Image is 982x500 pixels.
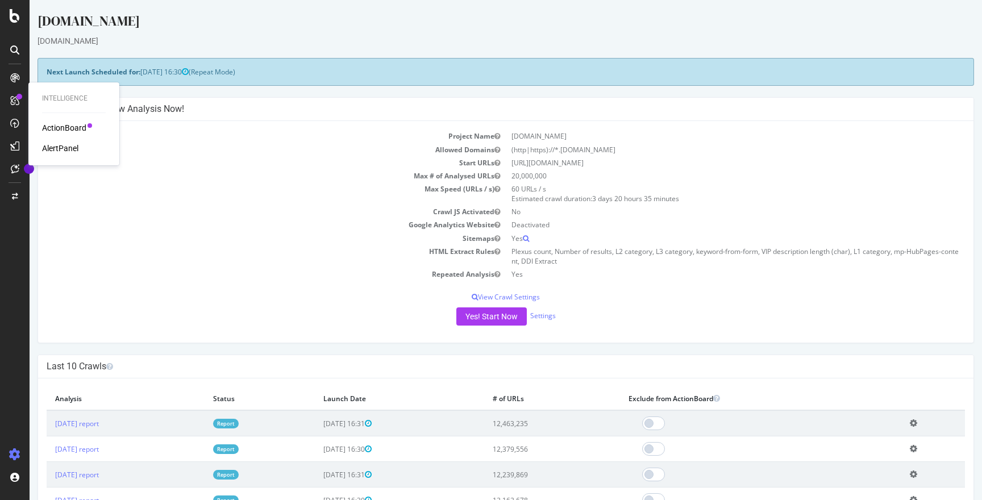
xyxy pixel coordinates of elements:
[294,419,342,428] span: [DATE] 16:31
[17,182,476,205] td: Max Speed (URLs / s)
[476,218,935,231] td: Deactivated
[17,292,935,302] p: View Crawl Settings
[26,470,69,480] a: [DATE] report
[111,67,159,77] span: [DATE] 16:30
[17,232,476,245] td: Sitemaps
[17,143,476,156] td: Allowed Domains
[42,143,78,154] a: AlertPanel
[476,182,935,205] td: 60 URLs / s Estimated crawl duration:
[590,387,872,410] th: Exclude from ActionBoard
[17,156,476,169] td: Start URLs
[8,11,944,35] div: [DOMAIN_NAME]
[42,94,106,103] div: Intelligence
[455,462,590,488] td: 12,239,869
[476,130,935,143] td: [DOMAIN_NAME]
[294,470,342,480] span: [DATE] 16:31
[17,387,175,410] th: Analysis
[24,164,34,174] div: Tooltip anchor
[17,245,476,268] td: HTML Extract Rules
[175,387,286,410] th: Status
[17,130,476,143] td: Project Name
[563,194,650,203] span: 3 days 20 hours 35 minutes
[476,232,935,245] td: Yes
[21,33,165,88] span: Hi there! 👋 Welcome to Botify chat support! Have a question? Reply to this message and our team w...
[17,361,935,372] h4: Last 10 Crawls
[26,419,69,428] a: [DATE] report
[184,470,209,480] a: Report
[294,444,342,454] span: [DATE] 16:30
[427,307,497,326] button: Yes! Start Now
[184,419,209,428] a: Report
[455,410,590,436] td: 12,463,235
[476,245,935,268] td: Plexus count, Number of results, L2 category, L3 category, keyword-from-form, VIP description len...
[8,58,944,86] div: (Repeat Mode)
[285,387,455,410] th: Launch Date
[8,35,944,47] div: [DOMAIN_NAME]
[42,122,86,134] a: ActionBoard
[17,218,476,231] td: Google Analytics Website
[476,143,935,156] td: (http|https)://*.[DOMAIN_NAME]
[501,311,526,320] a: Settings
[476,205,935,218] td: No
[26,444,69,454] a: [DATE] report
[17,169,476,182] td: Max # of Analysed URLs
[17,67,111,77] strong: Next Launch Scheduled for:
[476,156,935,169] td: [URL][DOMAIN_NAME]
[21,44,168,54] p: Message from Laura, sent 2w ago
[17,103,935,115] h4: Configure your New Analysis Now!
[17,268,476,281] td: Repeated Analysis
[17,205,476,218] td: Crawl JS Activated
[184,444,209,454] a: Report
[455,436,590,462] td: 12,379,556
[476,268,935,281] td: Yes
[476,169,935,182] td: 20,000,000
[455,387,590,410] th: # of URLs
